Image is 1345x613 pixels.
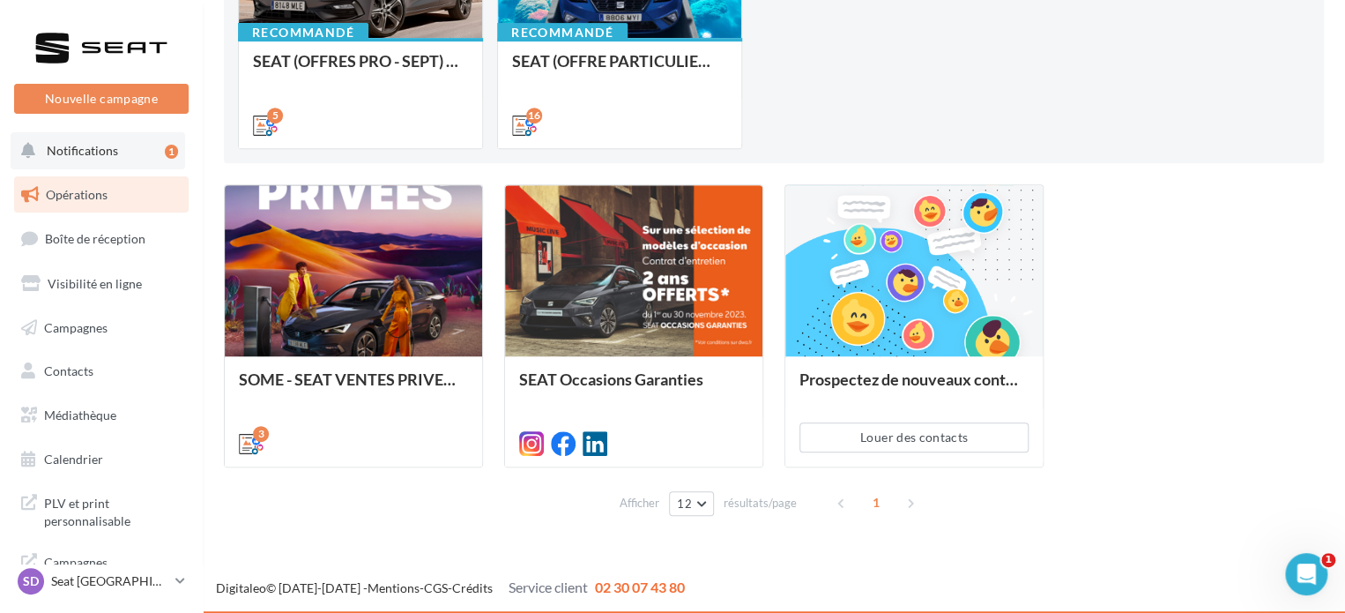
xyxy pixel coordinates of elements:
[44,319,108,334] span: Campagnes
[51,572,168,590] p: Seat [GEOGRAPHIC_DATA]
[669,491,714,516] button: 12
[46,187,108,202] span: Opérations
[165,145,178,159] div: 1
[452,580,493,595] a: Crédits
[44,363,93,378] span: Contacts
[368,580,420,595] a: Mentions
[23,572,39,590] span: SD
[14,564,189,598] a: SD Seat [GEOGRAPHIC_DATA]
[1321,553,1335,567] span: 1
[44,491,182,529] span: PLV et print personnalisable
[724,495,797,512] span: résultats/page
[11,310,192,347] a: Campagnes
[238,23,368,42] div: Recommandé
[512,52,727,87] div: SEAT (OFFRE PARTICULIER - SEPT) - SOCIAL MEDIA
[253,426,269,442] div: 3
[862,489,890,517] span: 1
[267,108,283,123] div: 5
[799,370,1029,406] div: Prospectez de nouveaux contacts
[11,353,192,390] a: Contacts
[519,370,748,406] div: SEAT Occasions Garanties
[44,407,116,422] span: Médiathèque
[595,579,685,595] span: 02 30 07 43 80
[48,276,142,291] span: Visibilité en ligne
[239,370,468,406] div: SOME - SEAT VENTES PRIVEES
[11,176,192,213] a: Opérations
[677,497,692,511] span: 12
[47,143,118,158] span: Notifications
[497,23,628,42] div: Recommandé
[509,579,588,595] span: Service client
[11,397,192,434] a: Médiathèque
[14,84,189,114] button: Nouvelle campagne
[216,580,685,595] span: © [DATE]-[DATE] - - -
[253,52,468,87] div: SEAT (OFFRES PRO - SEPT) - SOCIAL MEDIA
[799,422,1029,452] button: Louer des contacts
[1285,553,1327,595] iframe: Intercom live chat
[620,495,659,512] span: Afficher
[526,108,542,123] div: 16
[11,265,192,303] a: Visibilité en ligne
[216,580,266,595] a: Digitaleo
[11,484,192,536] a: PLV et print personnalisable
[11,441,192,478] a: Calendrier
[44,452,103,467] span: Calendrier
[45,231,145,246] span: Boîte de réception
[11,543,192,595] a: Campagnes DataOnDemand
[424,580,448,595] a: CGS
[11,132,185,169] button: Notifications 1
[44,550,182,588] span: Campagnes DataOnDemand
[11,220,192,258] a: Boîte de réception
